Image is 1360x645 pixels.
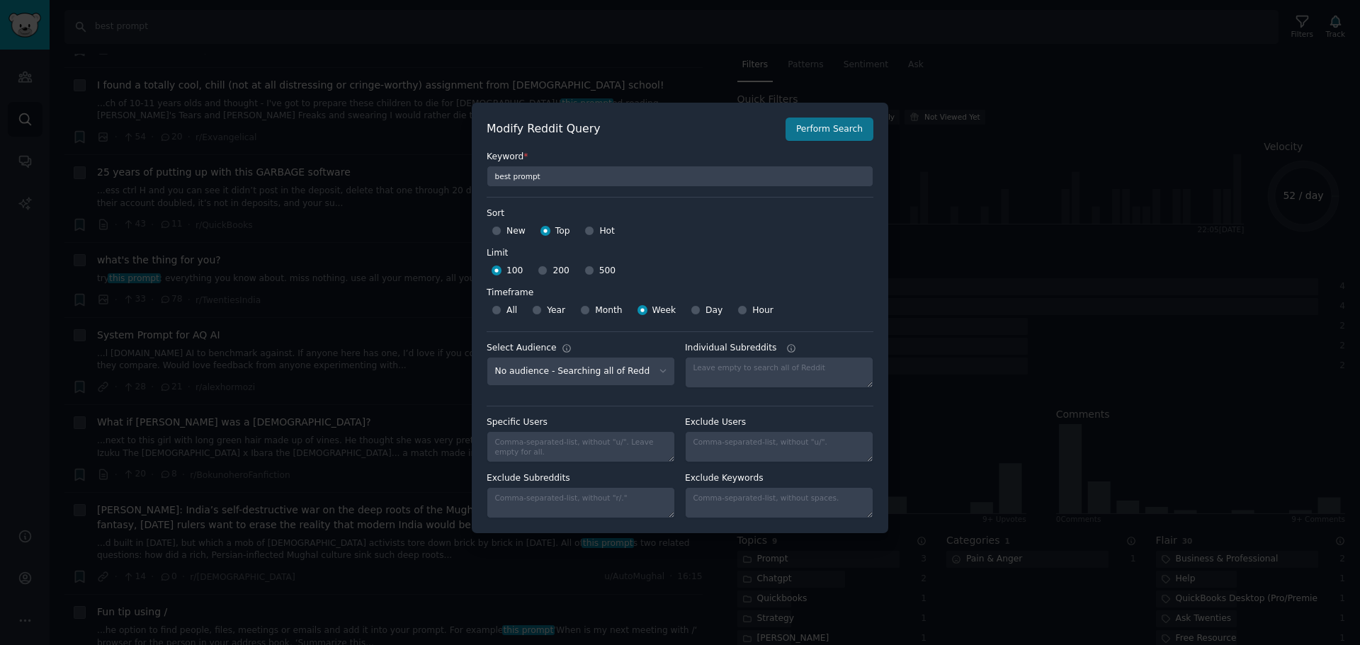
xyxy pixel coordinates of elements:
span: Hot [599,225,615,238]
input: Keyword to search on Reddit [487,166,873,187]
label: Exclude Users [685,416,873,429]
label: Specific Users [487,416,675,429]
span: 200 [552,265,569,278]
span: Year [547,304,565,317]
label: Individual Subreddits [685,342,873,355]
h2: Modify Reddit Query [487,120,778,138]
div: Select Audience [487,342,557,355]
span: Month [595,304,622,317]
span: New [506,225,526,238]
span: Day [705,304,722,317]
span: 100 [506,265,523,278]
span: All [506,304,517,317]
button: Perform Search [786,118,873,142]
label: Exclude Subreddits [487,472,675,485]
span: Top [555,225,570,238]
span: Hour [752,304,773,317]
label: Sort [487,207,873,220]
label: Timeframe [487,282,873,299]
label: Keyword [487,151,873,164]
label: Exclude Keywords [685,472,873,485]
span: 500 [599,265,616,278]
span: Week [652,304,676,317]
div: Limit [487,247,508,260]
